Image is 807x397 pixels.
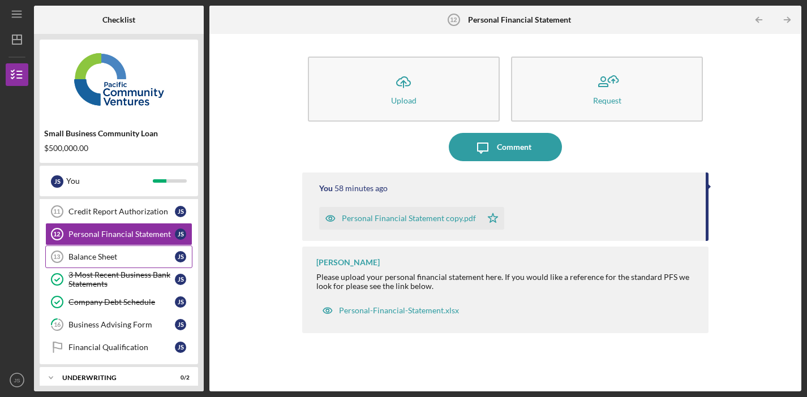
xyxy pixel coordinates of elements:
div: Please upload your personal financial statement here. If you would like a reference for the stand... [316,273,697,291]
time: 2025-10-15 19:45 [334,184,388,193]
div: You [319,184,333,193]
div: J S [175,228,186,240]
a: Financial QualificationJS [45,336,192,359]
button: Personal-Financial-Statement.xlsx [316,299,465,322]
div: Balance Sheet [68,252,175,261]
div: Request [593,96,621,105]
div: $500,000.00 [44,144,194,153]
button: Upload [308,57,500,122]
tspan: 11 [53,208,60,215]
a: 16Business Advising FormJS [45,313,192,336]
a: 3 Most Recent Business Bank StatementsJS [45,268,192,291]
tspan: 13 [53,253,60,260]
div: [PERSON_NAME] [316,258,380,267]
b: Checklist [102,15,135,24]
a: 11Credit Report AuthorizationJS [45,200,192,223]
div: Personal Financial Statement [68,230,175,239]
tspan: 12 [450,16,457,23]
a: Company Debt ScheduleJS [45,291,192,313]
div: Comment [497,133,531,161]
div: J S [51,175,63,188]
div: 0 / 2 [169,374,190,381]
div: 3 Most Recent Business Bank Statements [68,270,175,288]
div: Business Advising Form [68,320,175,329]
div: Personal Financial Statement copy.pdf [342,214,476,223]
div: J S [175,296,186,308]
div: J S [175,319,186,330]
div: J S [175,342,186,353]
tspan: 12 [53,231,60,238]
div: You [66,171,153,191]
div: J S [175,251,186,262]
img: Product logo [40,45,198,113]
div: J S [175,274,186,285]
div: J S [175,206,186,217]
div: Financial Qualification [68,343,175,352]
div: Credit Report Authorization [68,207,175,216]
div: Company Debt Schedule [68,297,175,307]
button: Request [511,57,703,122]
button: Comment [449,133,562,161]
button: Personal Financial Statement copy.pdf [319,207,504,230]
a: 13Balance SheetJS [45,245,192,268]
div: Upload [391,96,417,105]
a: 12Personal Financial StatementJS [45,223,192,245]
div: Personal-Financial-Statement.xlsx [339,306,459,315]
div: Underwriting [62,374,161,381]
text: JS [14,377,20,383]
div: Small Business Community Loan [44,129,194,138]
b: Personal Financial Statement [468,15,571,24]
tspan: 16 [54,321,61,329]
button: JS [6,369,28,391]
